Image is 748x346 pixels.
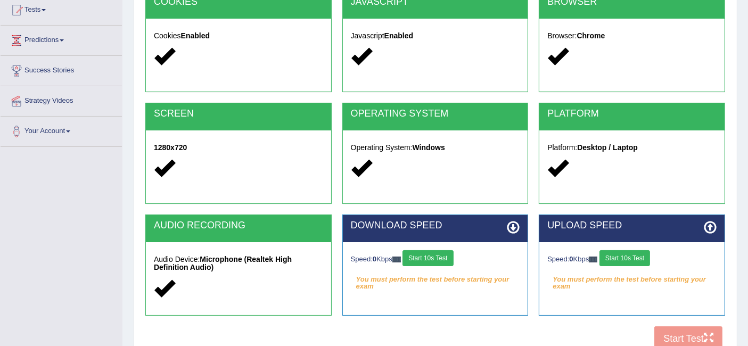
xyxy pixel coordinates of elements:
h5: Javascript [351,32,520,40]
h5: Audio Device: [154,256,323,272]
strong: 0 [570,255,573,263]
em: You must perform the test before starting your exam [351,271,520,287]
h2: SCREEN [154,109,323,119]
em: You must perform the test before starting your exam [547,271,717,287]
a: Predictions [1,26,122,52]
strong: Enabled [181,31,210,40]
strong: Chrome [577,31,605,40]
img: ajax-loader-fb-connection.gif [589,257,597,262]
a: Strategy Videos [1,86,122,113]
h5: Browser: [547,32,717,40]
strong: Desktop / Laptop [577,143,638,152]
strong: Microphone (Realtek High Definition Audio) [154,255,292,271]
h5: Cookies [154,32,323,40]
button: Start 10s Test [402,250,453,266]
div: Speed: Kbps [351,250,520,269]
img: ajax-loader-fb-connection.gif [392,257,401,262]
strong: Windows [413,143,445,152]
button: Start 10s Test [599,250,650,266]
h5: Operating System: [351,144,520,152]
h2: AUDIO RECORDING [154,220,323,231]
h2: PLATFORM [547,109,717,119]
a: Your Account [1,117,122,143]
strong: 0 [373,255,376,263]
a: Success Stories [1,56,122,83]
div: Speed: Kbps [547,250,717,269]
strong: Enabled [384,31,413,40]
h2: DOWNLOAD SPEED [351,220,520,231]
strong: 1280x720 [154,143,187,152]
h2: UPLOAD SPEED [547,220,717,231]
h5: Platform: [547,144,717,152]
h2: OPERATING SYSTEM [351,109,520,119]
